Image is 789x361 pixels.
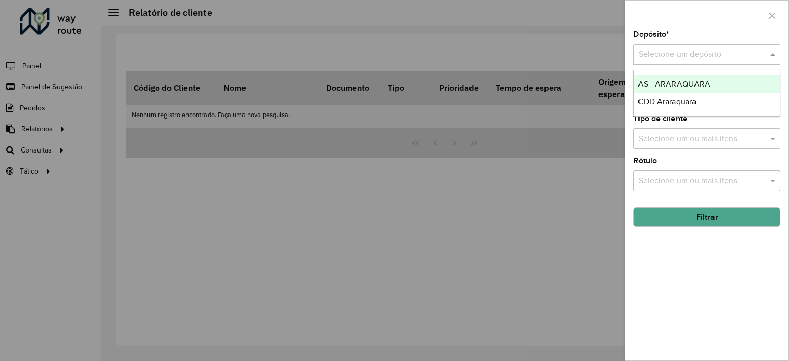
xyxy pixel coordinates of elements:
[633,112,687,125] label: Tipo de cliente
[638,97,696,106] span: CDD Araraquara
[633,70,780,117] ng-dropdown-panel: Options list
[638,80,710,88] span: AS - ARARAQUARA
[633,207,780,227] button: Filtrar
[633,28,669,41] label: Depósito
[633,155,657,167] label: Rótulo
